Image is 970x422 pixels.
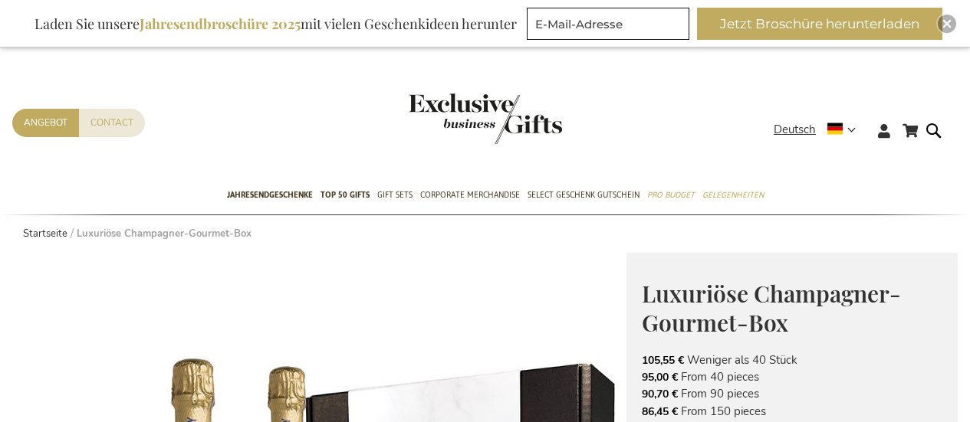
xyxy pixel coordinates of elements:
[642,352,942,368] li: Weniger als 40 Stück
[140,15,301,33] b: Jahresendbroschüre 2025
[774,121,866,139] div: Deutsch
[77,227,252,240] strong: Luxuriöse Champagner-Gourmet-Box
[642,278,901,339] span: Luxuriöse Champagner-Gourmet-Box
[642,385,942,402] li: From 90 pieces
[647,187,695,203] span: Pro Budget
[528,187,640,203] span: Select Geschenk Gutschein
[28,8,524,40] div: Laden Sie unsere mit vielen Geschenkideen herunter
[409,93,562,144] img: Exclusive Business gifts logo
[642,353,684,368] span: 105,55 €
[942,19,952,28] img: Close
[702,187,764,203] span: Gelegenheiten
[227,187,313,203] span: Jahresendgeschenke
[321,187,370,203] span: TOP 50 Gifts
[420,187,520,203] span: Corporate Merchandise
[377,187,413,203] span: Gift Sets
[642,403,942,420] li: From 150 pieces
[697,8,942,40] button: Jetzt Broschüre herunterladen
[79,109,145,137] a: Contact
[642,370,678,384] span: 95,00 €
[774,121,816,139] span: Deutsch
[23,227,67,240] a: Startseite
[642,404,678,419] span: 86,45 €
[642,368,942,385] li: From 40 pieces
[527,8,694,44] form: marketing offers and promotions
[409,93,485,144] a: store logo
[12,109,79,137] a: Angebot
[938,15,956,33] div: Close
[527,8,689,40] input: E-Mail-Adresse
[642,387,678,401] span: 90,70 €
